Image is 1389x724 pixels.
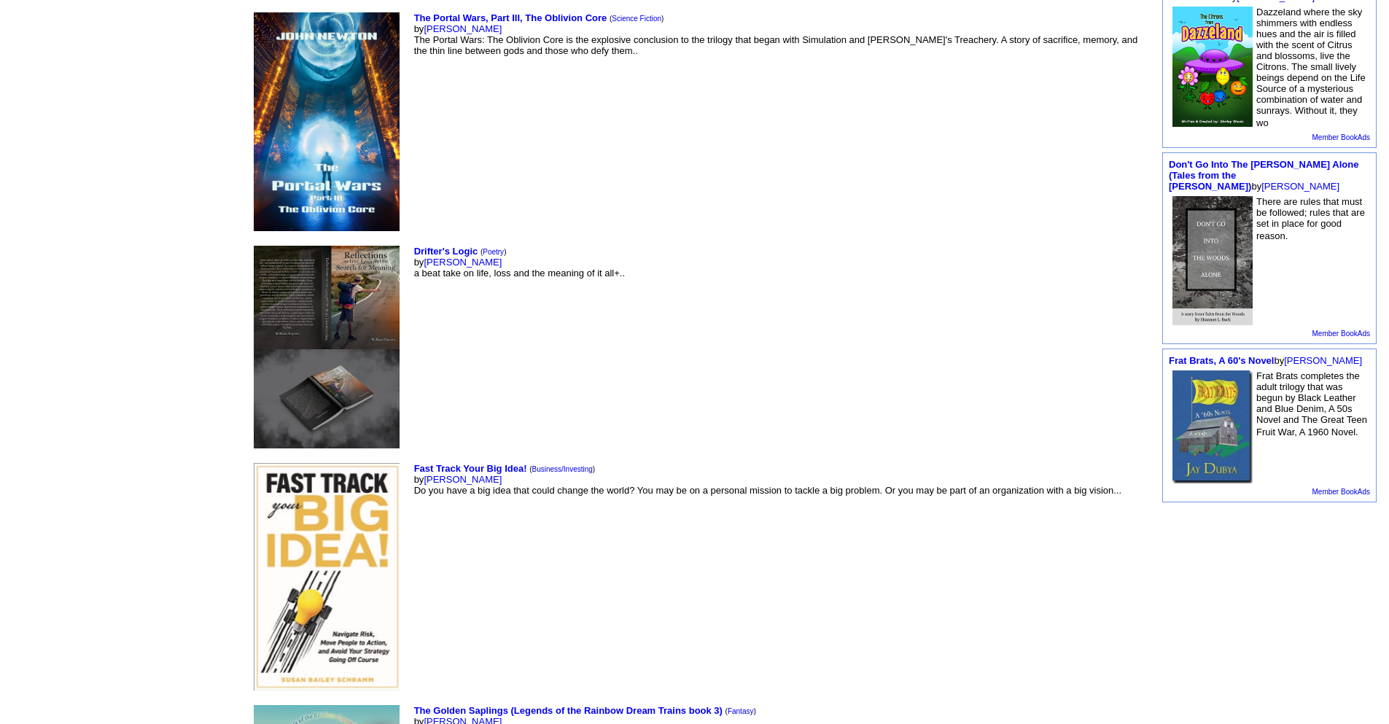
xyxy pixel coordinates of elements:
[1169,159,1358,192] a: Don't Go Into The [PERSON_NAME] Alone (Tales from the [PERSON_NAME])
[725,707,756,715] font: ( )
[1172,370,1253,484] img: 12849.jpg
[1312,330,1370,338] a: Member BookAds
[728,707,754,715] a: Fantasy
[1172,196,1253,324] img: 74698.jpg
[414,705,723,716] a: The Golden Saplings (Legends of the Rainbow Dream Trains book 3)
[1172,7,1253,127] img: 79651.jpg
[254,12,400,231] img: 80769.jpg
[254,246,400,448] img: 80768.jpg
[414,12,607,23] a: The Portal Wars, Part III, The Oblivion Core
[1261,181,1339,192] a: [PERSON_NAME]
[424,257,502,268] a: [PERSON_NAME]
[480,248,507,256] font: ( )
[424,474,502,485] a: [PERSON_NAME]
[254,463,400,690] img: 80763.jpg
[1169,355,1362,366] font: by
[529,465,595,473] font: ( )
[1312,133,1370,141] a: Member BookAds
[610,15,664,23] font: ( )
[414,463,527,474] a: Fast Track Your Big Idea!
[612,15,661,23] a: Science Fiction
[414,463,1122,496] font: by Do you have a big idea that could change the world? You may be on a personal mission to tackle...
[414,12,1138,56] font: by The Portal Wars: The Oblivion Core is the explosive conclusion to the trilogy that began with ...
[414,246,478,257] a: Drifter's Logic
[1169,159,1358,192] font: by
[1256,196,1365,241] font: There are rules that must be followed; rules that are set in place for good reason.
[1312,488,1370,496] a: Member BookAds
[1284,355,1362,366] a: [PERSON_NAME]
[1256,370,1367,437] font: Frat Brats completes the adult trilogy that was begun by Black Leather and Blue Denim, A 50s Nove...
[483,248,504,256] a: Poetry
[424,23,502,34] a: [PERSON_NAME]
[414,246,625,279] font: by a beat take on life, loss and the meaning of it all+..
[1169,355,1274,366] a: Frat Brats, A 60's Novel
[532,465,592,473] a: Business/Investing
[1256,7,1366,128] font: Dazzeland where the sky shimmers with endless hues and the air is filled with the scent of Citrus...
